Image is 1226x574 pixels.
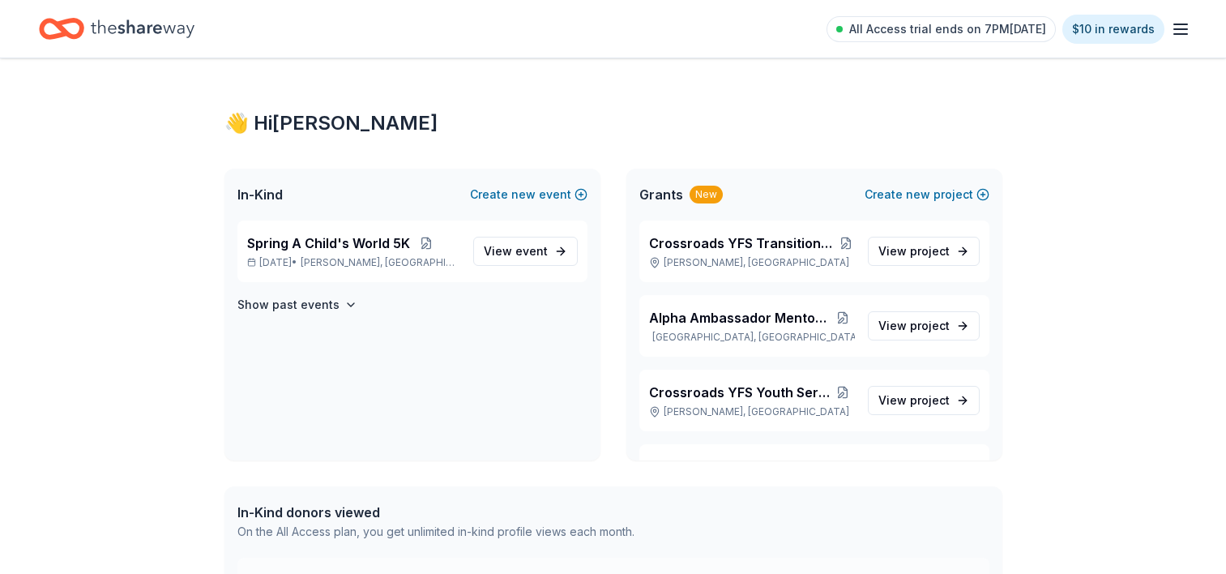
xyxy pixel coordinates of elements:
[237,522,634,542] div: On the All Access plan, you get unlimited in-kind profile views each month.
[237,295,357,315] button: Show past events
[224,110,1002,136] div: 👋 Hi [PERSON_NAME]
[878,316,950,336] span: View
[649,308,832,328] span: Alpha Ambassador Mentorship program
[868,386,980,415] a: View project
[849,19,1046,39] span: All Access trial ends on 7PM[DATE]
[39,10,194,48] a: Home
[878,391,950,410] span: View
[470,185,587,204] button: Createnewevent
[878,242,950,261] span: View
[301,256,459,269] span: [PERSON_NAME], [GEOGRAPHIC_DATA]
[868,237,980,266] a: View project
[827,16,1056,42] a: All Access trial ends on 7PM[DATE]
[237,295,340,315] h4: Show past events
[247,256,460,269] p: [DATE] •
[906,185,930,204] span: new
[1062,15,1164,44] a: $10 in rewards
[910,319,950,332] span: project
[247,233,410,253] span: Spring A Child's World 5K
[649,233,838,253] span: Crossroads YFS Transitional Living/ Young Parent Living
[649,457,832,477] span: Crossroads YFS Early Childhood Program
[910,244,950,258] span: project
[649,331,855,344] p: [GEOGRAPHIC_DATA], [GEOGRAPHIC_DATA]
[237,503,634,522] div: In-Kind donors viewed
[511,185,536,204] span: new
[237,185,283,204] span: In-Kind
[690,186,723,203] div: New
[639,185,683,204] span: Grants
[649,405,855,418] p: [PERSON_NAME], [GEOGRAPHIC_DATA]
[649,256,855,269] p: [PERSON_NAME], [GEOGRAPHIC_DATA]
[473,237,578,266] a: View event
[910,393,950,407] span: project
[868,311,980,341] a: View project
[484,242,548,261] span: View
[865,185,989,204] button: Createnewproject
[649,383,831,402] span: Crossroads YFS Youth Services- CERC
[515,244,548,258] span: event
